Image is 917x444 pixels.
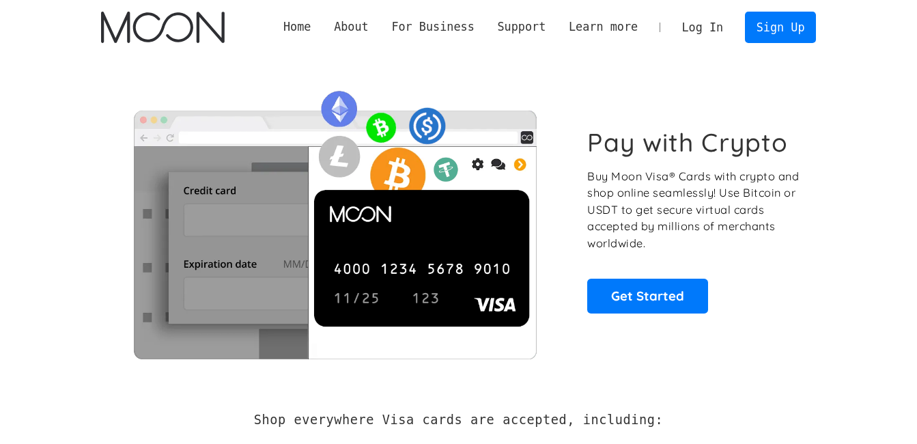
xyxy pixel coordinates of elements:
img: Moon Logo [101,12,225,43]
h1: Pay with Crypto [587,127,788,158]
h2: Shop everywhere Visa cards are accepted, including: [254,413,663,428]
p: Buy Moon Visa® Cards with crypto and shop online seamlessly! Use Bitcoin or USDT to get secure vi... [587,168,801,252]
a: home [101,12,225,43]
a: Sign Up [745,12,816,42]
img: Moon Cards let you spend your crypto anywhere Visa is accepted. [101,81,569,359]
div: About [322,18,380,36]
div: Learn more [569,18,638,36]
a: Log In [671,12,735,42]
a: Get Started [587,279,708,313]
div: For Business [380,18,486,36]
a: Home [272,18,322,36]
div: Learn more [557,18,649,36]
div: About [334,18,369,36]
div: Support [497,18,546,36]
div: For Business [391,18,474,36]
div: Support [486,18,557,36]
